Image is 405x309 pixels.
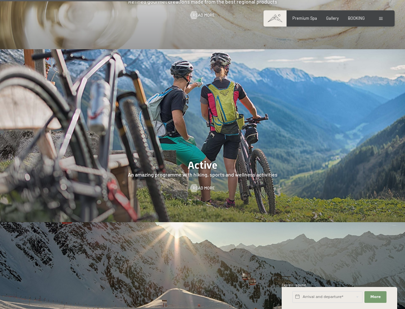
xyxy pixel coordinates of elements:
[364,291,387,303] button: More
[193,12,215,18] span: Read more
[292,16,317,21] a: Premium Spa
[282,283,306,287] span: Express request
[190,12,215,18] a: Read more
[193,185,215,191] span: Read more
[370,294,381,300] span: More
[190,185,215,191] a: Read more
[326,16,339,21] a: Gallery
[348,16,365,21] a: BOOKING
